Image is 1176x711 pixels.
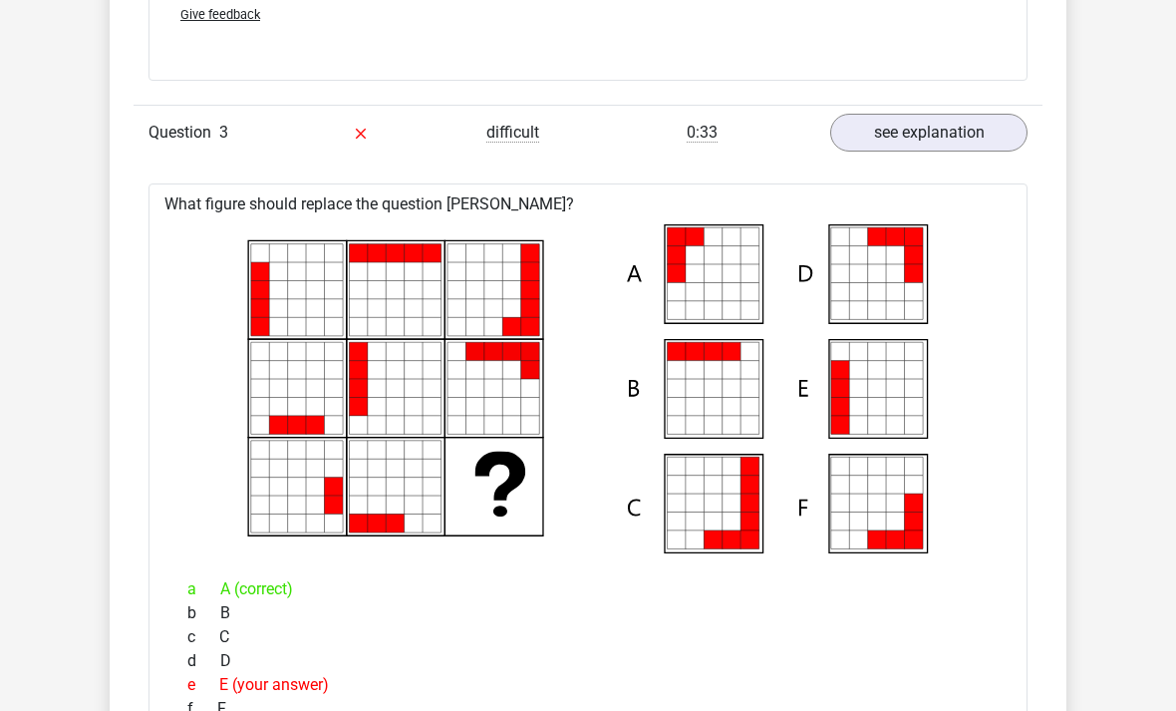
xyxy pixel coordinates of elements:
div: A (correct) [172,577,1004,601]
span: c [187,625,219,649]
a: see explanation [830,114,1028,152]
span: difficult [486,123,539,143]
span: e [187,673,219,697]
span: 3 [219,123,228,142]
span: d [187,649,220,673]
span: Give feedback [180,7,260,22]
div: C [172,625,1004,649]
div: B [172,601,1004,625]
span: 0:33 [687,123,718,143]
span: Question [148,121,219,145]
span: b [187,601,220,625]
div: E (your answer) [172,673,1004,697]
div: D [172,649,1004,673]
span: a [187,577,220,601]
